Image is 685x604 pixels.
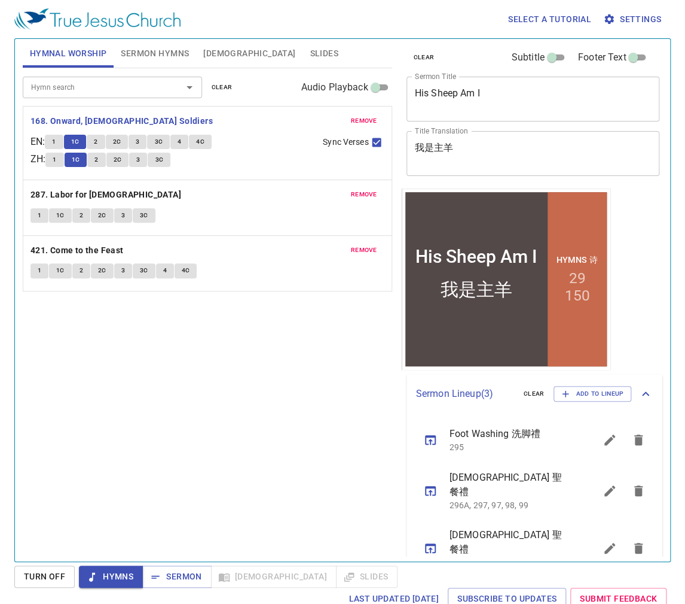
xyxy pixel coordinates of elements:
[344,243,384,257] button: remove
[133,208,155,223] button: 3C
[30,114,215,129] button: 168. Onward, [DEMOGRAPHIC_DATA] Soldiers
[503,8,596,31] button: Select a tutorial
[30,187,184,202] button: 287. Labor for [DEMOGRAPHIC_DATA]
[140,210,148,221] span: 3C
[30,135,45,149] p: EN :
[30,152,45,166] p: ZH :
[87,135,105,149] button: 2
[140,265,148,276] span: 3C
[106,135,129,149] button: 2C
[91,208,114,223] button: 2C
[170,135,188,149] button: 4
[154,136,163,147] span: 3C
[133,263,155,278] button: 3C
[30,208,48,223] button: 1
[406,414,663,581] ul: sermon lineup list
[406,50,442,65] button: clear
[30,243,126,258] button: 421. Come to the Feast
[203,46,295,61] span: [DEMOGRAPHIC_DATA]
[87,153,105,167] button: 2
[553,386,631,402] button: Add to Lineup
[204,80,240,95] button: clear
[113,136,121,147] span: 2C
[148,153,170,167] button: 3C
[163,265,167,276] span: 4
[98,210,106,221] span: 2C
[181,79,198,96] button: Open
[121,265,125,276] span: 3
[415,87,652,110] textarea: His Sheep Am I
[65,153,87,167] button: 1C
[323,136,368,148] span: Sync Verses
[212,82,233,93] span: clear
[344,187,384,202] button: remove
[136,136,139,147] span: 3
[416,387,514,401] p: Sermon Lineup ( 3 )
[601,8,666,31] button: Settings
[516,387,552,401] button: clear
[56,265,65,276] span: 1C
[415,142,652,165] textarea: 我是主羊
[449,427,567,441] span: Foot Washing 洗脚禮
[30,263,48,278] button: 1
[38,210,41,221] span: 1
[94,136,97,147] span: 2
[49,263,72,278] button: 1C
[351,245,377,256] span: remove
[72,263,90,278] button: 2
[49,208,72,223] button: 1C
[301,80,368,95] span: Audio Playback
[189,135,212,149] button: 4C
[344,114,384,128] button: remove
[64,135,87,149] button: 1C
[406,374,663,414] div: Sermon Lineup(3)clearAdd to Lineup
[98,265,106,276] span: 2C
[402,189,610,370] iframe: from-child
[91,263,114,278] button: 2C
[606,12,661,27] span: Settings
[45,153,63,167] button: 1
[561,388,623,399] span: Add to Lineup
[449,557,567,569] p: 76, 77, 78, 91, 100, 398
[121,46,189,61] span: Sermon Hymns
[142,566,211,588] button: Sermon
[56,210,65,221] span: 1C
[524,388,545,399] span: clear
[449,441,567,453] p: 295
[14,8,181,30] img: True Jesus Church
[182,265,190,276] span: 4C
[52,136,56,147] span: 1
[14,566,75,588] button: Turn Off
[114,263,132,278] button: 3
[79,210,83,221] span: 2
[449,499,567,511] p: 296A, 297, 97, 98, 99
[136,154,140,165] span: 3
[72,154,80,165] span: 1C
[24,569,65,584] span: Turn Off
[178,136,181,147] span: 4
[175,263,197,278] button: 4C
[30,187,181,202] b: 287. Labor for [DEMOGRAPHIC_DATA]
[53,154,56,165] span: 1
[129,153,147,167] button: 3
[351,189,377,200] span: remove
[155,154,163,165] span: 3C
[79,265,83,276] span: 2
[449,528,567,557] span: [DEMOGRAPHIC_DATA] 聖餐禮
[152,569,201,584] span: Sermon
[94,154,98,165] span: 2
[30,243,124,258] b: 421. Come to the Feast
[578,50,626,65] span: Footer Text
[71,136,79,147] span: 1C
[351,116,377,126] span: remove
[147,135,170,149] button: 3C
[38,265,41,276] span: 1
[114,154,122,165] span: 2C
[114,208,132,223] button: 3
[106,153,129,167] button: 2C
